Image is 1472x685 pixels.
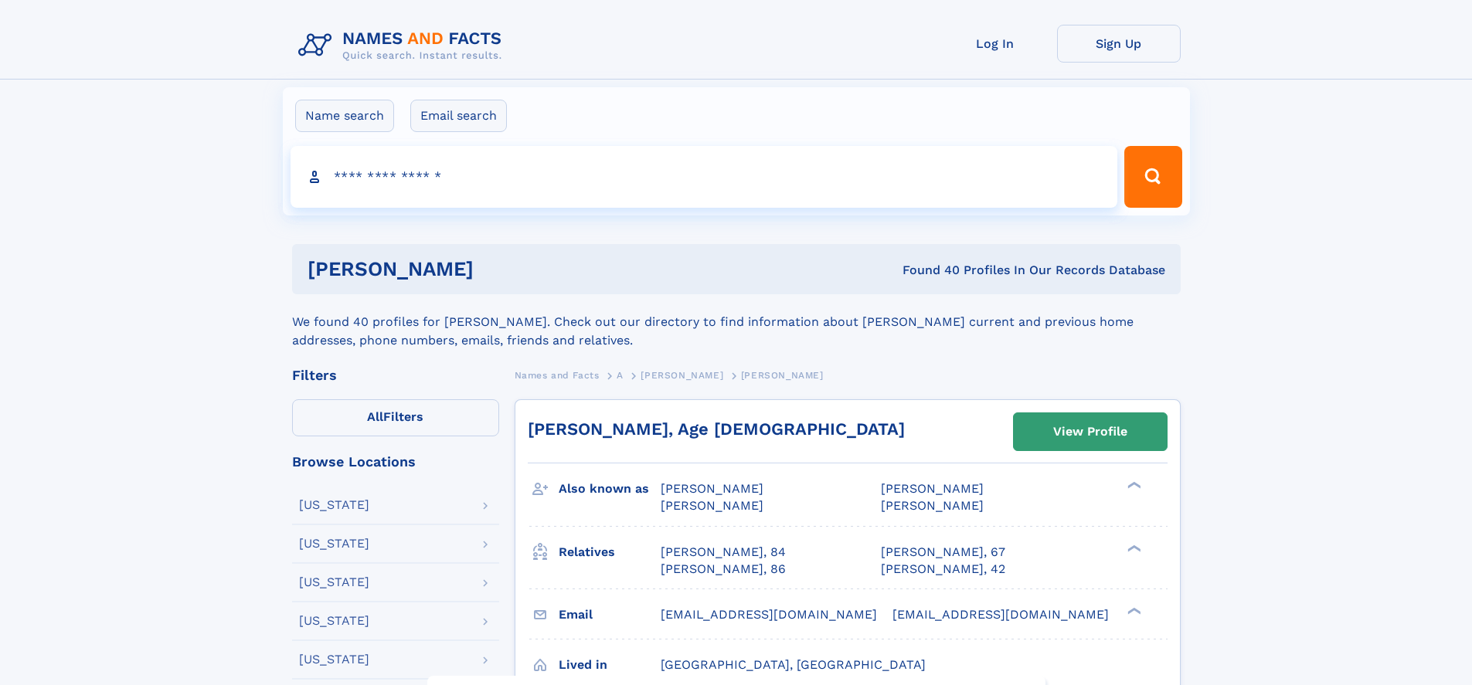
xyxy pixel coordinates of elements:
[292,399,499,436] label: Filters
[688,262,1165,279] div: Found 40 Profiles In Our Records Database
[661,498,763,513] span: [PERSON_NAME]
[1053,414,1127,449] div: View Profile
[881,498,984,513] span: [PERSON_NAME]
[661,544,786,561] a: [PERSON_NAME], 84
[292,294,1181,350] div: We found 40 profiles for [PERSON_NAME]. Check out our directory to find information about [PERSON...
[515,365,600,385] a: Names and Facts
[641,370,723,381] span: [PERSON_NAME]
[641,365,723,385] a: [PERSON_NAME]
[559,476,661,502] h3: Also known as
[881,481,984,496] span: [PERSON_NAME]
[299,615,369,627] div: [US_STATE]
[292,368,499,382] div: Filters
[559,602,661,628] h3: Email
[299,576,369,588] div: [US_STATE]
[292,455,499,469] div: Browse Locations
[1014,413,1167,450] a: View Profile
[617,370,624,381] span: A
[559,539,661,565] h3: Relatives
[1124,146,1181,208] button: Search Button
[299,537,369,550] div: [US_STATE]
[292,25,515,66] img: Logo Names and Facts
[617,365,624,385] a: A
[295,100,394,132] label: Name search
[741,370,824,381] span: [PERSON_NAME]
[933,25,1057,63] a: Log In
[661,561,786,578] a: [PERSON_NAME], 86
[892,607,1109,622] span: [EMAIL_ADDRESS][DOMAIN_NAME]
[1124,543,1142,553] div: ❯
[367,409,383,424] span: All
[1124,605,1142,615] div: ❯
[528,419,905,439] a: [PERSON_NAME], Age [DEMOGRAPHIC_DATA]
[410,100,507,132] label: Email search
[881,544,1005,561] a: [PERSON_NAME], 67
[308,259,688,279] h1: [PERSON_NAME]
[1124,480,1142,490] div: ❯
[1057,25,1181,63] a: Sign Up
[661,607,877,622] span: [EMAIL_ADDRESS][DOMAIN_NAME]
[291,146,1118,208] input: search input
[881,561,1005,578] a: [PERSON_NAME], 42
[299,499,369,511] div: [US_STATE]
[299,653,369,666] div: [US_STATE]
[661,481,763,496] span: [PERSON_NAME]
[661,657,926,672] span: [GEOGRAPHIC_DATA], [GEOGRAPHIC_DATA]
[559,652,661,678] h3: Lived in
